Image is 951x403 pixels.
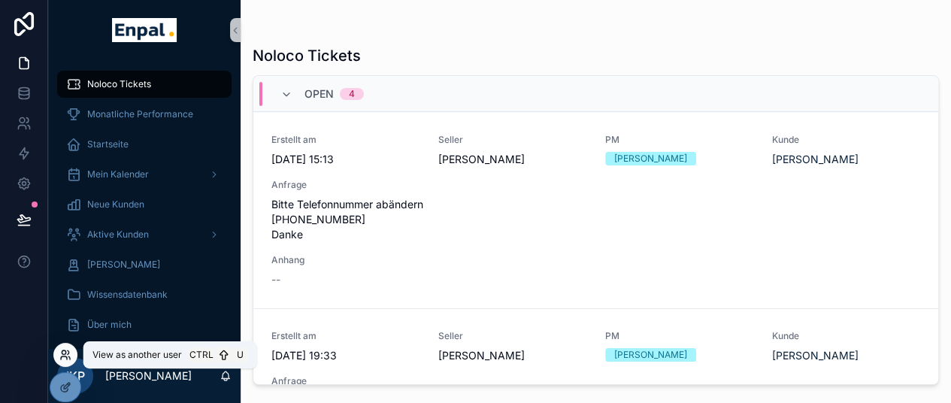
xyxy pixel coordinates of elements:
[87,198,144,211] span: Neue Kunden
[57,191,232,218] a: Neue Kunden
[235,349,247,361] span: U
[92,349,182,361] span: View as another user
[57,71,232,98] a: Noloco Tickets
[271,375,920,387] span: Anfrage
[48,60,241,349] div: scrollable content
[271,179,920,191] span: Anfrage
[105,368,192,383] p: [PERSON_NAME]
[87,229,149,241] span: Aktive Kunden
[87,78,151,90] span: Noloco Tickets
[57,281,232,308] a: Wissensdatenbank
[614,348,687,362] div: [PERSON_NAME]
[271,348,420,363] span: [DATE] 19:33
[349,88,355,100] div: 4
[271,197,920,242] span: Bitte Telefonnummer abändern [PHONE_NUMBER] Danke
[271,254,920,266] span: Anhang
[438,152,587,167] span: [PERSON_NAME]
[87,138,129,150] span: Startseite
[87,289,168,301] span: Wissensdatenbank
[271,330,420,342] span: Erstellt am
[57,251,232,278] a: [PERSON_NAME]
[605,134,754,146] span: PM
[253,45,361,66] h1: Noloco Tickets
[87,319,132,331] span: Über mich
[112,18,176,42] img: App logo
[57,161,232,188] a: Mein Kalender
[271,134,420,146] span: Erstellt am
[304,86,334,102] span: Open
[57,311,232,338] a: Über mich
[87,259,160,271] span: [PERSON_NAME]
[771,348,858,363] a: [PERSON_NAME]
[87,108,193,120] span: Monatliche Performance
[271,152,420,167] span: [DATE] 15:13
[771,152,858,167] a: [PERSON_NAME]
[605,330,754,342] span: PM
[57,131,232,158] a: Startseite
[188,347,215,362] span: Ctrl
[57,221,232,248] a: Aktive Kunden
[438,134,587,146] span: Seller
[438,330,587,342] span: Seller
[87,168,149,180] span: Mein Kalender
[271,272,280,287] span: --
[438,348,587,363] span: [PERSON_NAME]
[57,101,232,128] a: Monatliche Performance
[771,134,920,146] span: Kunde
[771,330,920,342] span: Kunde
[614,152,687,165] div: [PERSON_NAME]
